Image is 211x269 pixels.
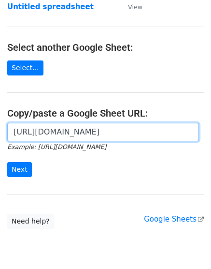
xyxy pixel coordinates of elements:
input: Next [7,162,32,177]
small: Example: [URL][DOMAIN_NAME] [7,143,106,150]
small: View [128,3,142,11]
input: Paste your Google Sheet URL here [7,123,199,141]
a: Google Sheets [144,215,204,224]
h4: Copy/paste a Google Sheet URL: [7,107,204,119]
a: Need help? [7,214,54,229]
a: View [118,2,142,11]
iframe: Chat Widget [163,223,211,269]
a: Select... [7,60,43,75]
a: Untitled spreadsheet [7,2,94,11]
h4: Select another Google Sheet: [7,42,204,53]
